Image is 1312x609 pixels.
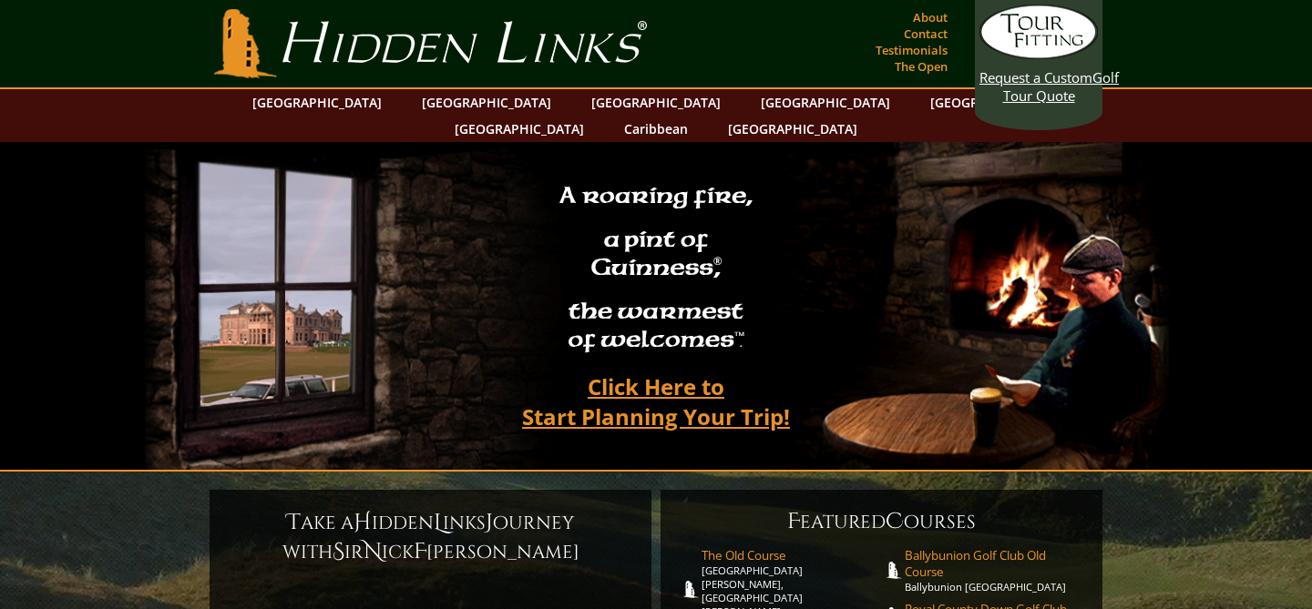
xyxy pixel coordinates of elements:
span: N [364,537,382,566]
span: C [886,507,904,536]
span: Request a Custom [979,68,1092,86]
a: [GEOGRAPHIC_DATA] [719,116,866,142]
a: [GEOGRAPHIC_DATA] [243,89,391,116]
a: [GEOGRAPHIC_DATA] [446,116,593,142]
span: J [486,508,493,537]
a: Caribbean [615,116,697,142]
h6: ake a idden inks ourney with ir ick [PERSON_NAME] [228,508,633,566]
a: [GEOGRAPHIC_DATA] [413,89,560,116]
span: The Old Course [702,547,882,563]
a: The Open [890,54,952,79]
span: Ballybunion Golf Club Old Course [905,547,1085,580]
a: Testimonials [871,37,952,63]
h2: A roaring fire, a pint of Guinness , the warmest of welcomes™. [548,174,764,365]
a: Ballybunion Golf Club Old CourseBallybunion [GEOGRAPHIC_DATA] [905,547,1085,594]
span: L [434,508,443,537]
span: F [787,507,800,536]
span: T [287,508,301,537]
a: [GEOGRAPHIC_DATA] [582,89,730,116]
a: Request a CustomGolf Tour Quote [979,5,1098,105]
h6: eatured ourses [679,507,1084,536]
span: S [333,537,344,566]
span: F [414,537,426,566]
a: [GEOGRAPHIC_DATA] [921,89,1069,116]
a: [GEOGRAPHIC_DATA] [752,89,899,116]
span: H [354,508,372,537]
a: About [908,5,952,30]
a: Click Here toStart Planning Your Trip! [504,365,808,438]
a: Contact [899,21,952,46]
